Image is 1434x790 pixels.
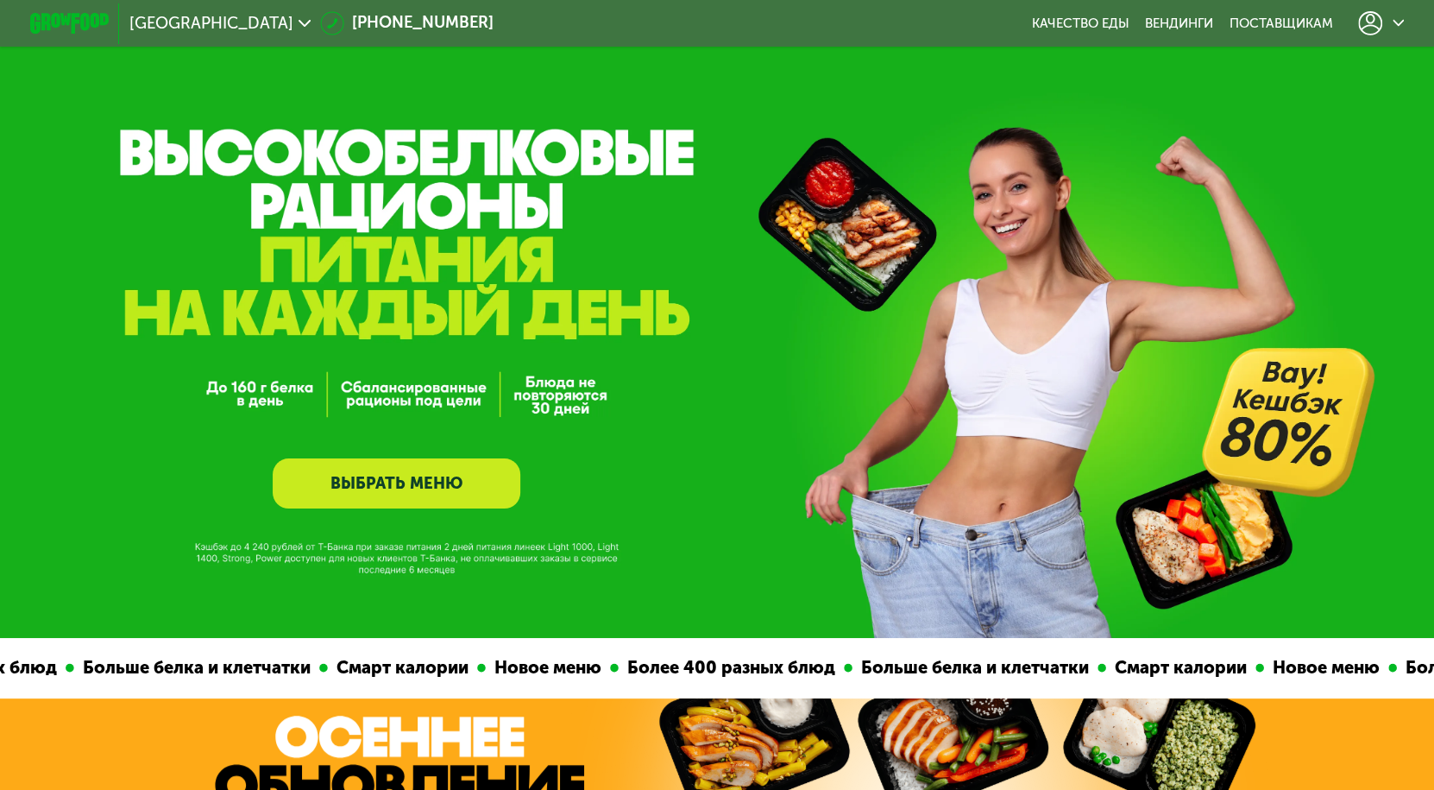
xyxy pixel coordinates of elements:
[303,654,452,681] div: Смарт калории
[1239,654,1363,681] div: Новое меню
[129,16,293,31] span: [GEOGRAPHIC_DATA]
[461,654,585,681] div: Новое меню
[1031,16,1129,31] a: Качество еды
[49,654,294,681] div: Больше белка и клетчатки
[594,654,819,681] div: Более 400 разных блюд
[1145,16,1213,31] a: Вендинги
[1081,654,1230,681] div: Смарт калории
[1229,16,1332,31] div: поставщикам
[320,11,494,35] a: [PHONE_NUMBER]
[273,458,520,509] a: ВЫБРАТЬ МЕНЮ
[827,654,1072,681] div: Больше белка и клетчатки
